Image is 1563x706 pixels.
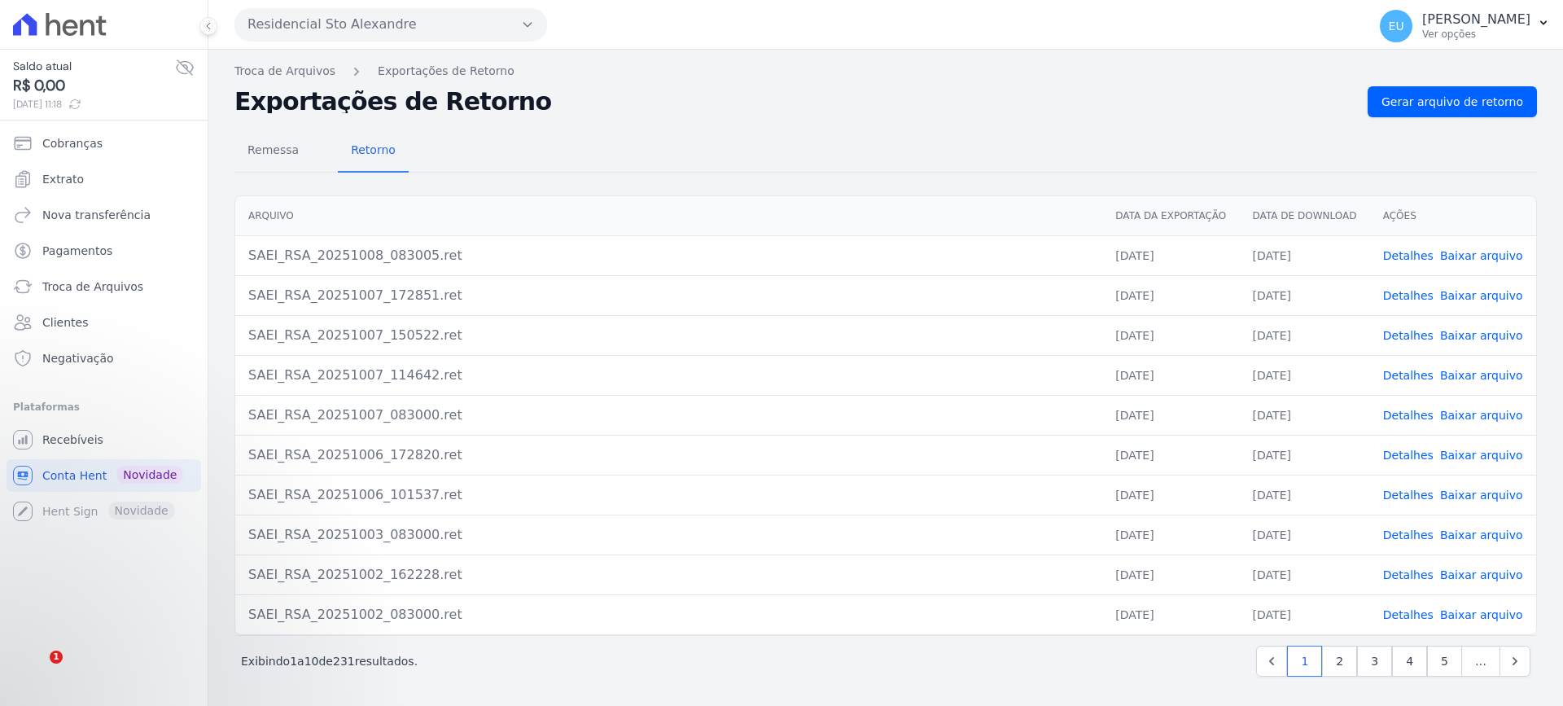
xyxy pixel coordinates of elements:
a: 5 [1427,646,1462,677]
td: [DATE] [1102,235,1239,275]
td: [DATE] [1102,315,1239,355]
a: Troca de Arquivos [7,270,201,303]
a: Baixar arquivo [1440,489,1523,502]
div: SAEI_RSA_20251007_114642.ret [248,366,1089,385]
a: Extrato [7,163,201,195]
a: Exportações de Retorno [378,63,514,80]
td: [DATE] [1240,275,1370,315]
div: SAEI_RSA_20251008_083005.ret [248,246,1089,265]
a: Detalhes [1383,489,1434,502]
a: Previous [1256,646,1287,677]
a: Detalhes [1383,528,1434,542]
td: [DATE] [1240,315,1370,355]
th: Data da Exportação [1102,196,1239,236]
td: [DATE] [1240,515,1370,555]
th: Ações [1370,196,1536,236]
span: Clientes [42,314,88,331]
span: EU [1389,20,1404,32]
span: 1 [50,651,63,664]
td: [DATE] [1102,435,1239,475]
span: Nova transferência [42,207,151,223]
a: Baixar arquivo [1440,369,1523,382]
a: Baixar arquivo [1440,249,1523,262]
div: SAEI_RSA_20251007_083000.ret [248,406,1089,425]
iframe: Intercom notifications mensagem [12,548,338,662]
a: 4 [1392,646,1427,677]
td: [DATE] [1102,555,1239,594]
span: Cobranças [42,135,103,151]
a: Detalhes [1383,249,1434,262]
a: Baixar arquivo [1440,528,1523,542]
a: Detalhes [1383,329,1434,342]
div: SAEI_RSA_20251002_162228.ret [248,565,1089,585]
nav: Sidebar [13,127,195,528]
p: [PERSON_NAME] [1422,11,1530,28]
a: Negativação [7,342,201,375]
td: [DATE] [1102,475,1239,515]
div: SAEI_RSA_20251006_101537.ret [248,485,1089,505]
td: [DATE] [1240,594,1370,634]
span: Remessa [238,134,309,166]
div: Plataformas [13,397,195,417]
span: Extrato [42,171,84,187]
span: Saldo atual [13,58,175,75]
span: [DATE] 11:18 [13,97,175,112]
td: [DATE] [1102,515,1239,555]
a: Pagamentos [7,235,201,267]
span: Novidade [116,466,183,484]
td: [DATE] [1240,435,1370,475]
div: SAEI_RSA_20251007_150522.ret [248,326,1089,345]
span: Conta Hent [42,467,107,484]
a: Baixar arquivo [1440,449,1523,462]
span: R$ 0,00 [13,75,175,97]
td: [DATE] [1102,355,1239,395]
a: Clientes [7,306,201,339]
a: Baixar arquivo [1440,608,1523,621]
span: Troca de Arquivos [42,278,143,295]
a: Detalhes [1383,568,1434,581]
a: Remessa [234,130,312,173]
th: Arquivo [235,196,1102,236]
a: Detalhes [1383,289,1434,302]
a: Baixar arquivo [1440,289,1523,302]
a: Gerar arquivo de retorno [1368,86,1537,117]
a: Troca de Arquivos [234,63,335,80]
h2: Exportações de Retorno [234,90,1355,113]
span: 10 [304,655,319,668]
td: [DATE] [1102,275,1239,315]
a: Detalhes [1383,449,1434,462]
span: Gerar arquivo de retorno [1381,94,1523,110]
a: Baixar arquivo [1440,409,1523,422]
td: [DATE] [1102,395,1239,435]
span: 231 [333,655,355,668]
div: SAEI_RSA_20251003_083000.ret [248,525,1089,545]
a: Recebíveis [7,423,201,456]
a: 1 [1287,646,1322,677]
a: Detalhes [1383,409,1434,422]
a: 3 [1357,646,1392,677]
a: Baixar arquivo [1440,329,1523,342]
span: Retorno [341,134,405,166]
div: SAEI_RSA_20251007_172851.ret [248,286,1089,305]
a: Next [1500,646,1530,677]
button: EU [PERSON_NAME] Ver opções [1367,3,1563,49]
span: Negativação [42,350,114,366]
a: Detalhes [1383,369,1434,382]
div: SAEI_RSA_20251002_083000.ret [248,605,1089,625]
span: Pagamentos [42,243,112,259]
span: Recebíveis [42,432,103,448]
a: Baixar arquivo [1440,568,1523,581]
iframe: Intercom live chat [16,651,55,690]
td: [DATE] [1240,555,1370,594]
button: Residencial Sto Alexandre [234,8,547,41]
td: [DATE] [1240,475,1370,515]
span: … [1461,646,1500,677]
p: Ver opções [1422,28,1530,41]
a: Cobranças [7,127,201,160]
a: 2 [1322,646,1357,677]
td: [DATE] [1102,594,1239,634]
td: [DATE] [1240,395,1370,435]
th: Data de Download [1240,196,1370,236]
td: [DATE] [1240,235,1370,275]
span: 1 [290,655,297,668]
